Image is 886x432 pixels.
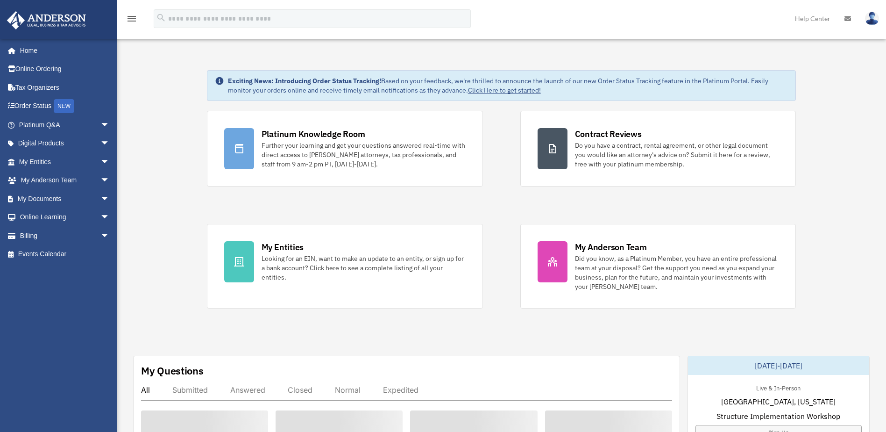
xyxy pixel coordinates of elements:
a: Events Calendar [7,245,124,264]
div: Normal [335,385,361,395]
a: Tax Organizers [7,78,124,97]
div: Submitted [172,385,208,395]
a: Contract Reviews Do you have a contract, rental agreement, or other legal document you would like... [520,111,796,187]
div: Based on your feedback, we're thrilled to announce the launch of our new Order Status Tracking fe... [228,76,788,95]
a: Platinum Q&Aarrow_drop_down [7,115,124,134]
div: All [141,385,150,395]
div: Answered [230,385,265,395]
div: Do you have a contract, rental agreement, or other legal document you would like an attorney's ad... [575,141,779,169]
img: Anderson Advisors Platinum Portal [4,11,89,29]
div: Closed [288,385,312,395]
i: menu [126,13,137,24]
a: Online Learningarrow_drop_down [7,208,124,227]
div: Looking for an EIN, want to make an update to an entity, or sign up for a bank account? Click her... [262,254,466,282]
a: My Documentsarrow_drop_down [7,189,124,208]
a: Digital Productsarrow_drop_down [7,134,124,153]
a: My Anderson Team Did you know, as a Platinum Member, you have an entire professional team at your... [520,224,796,309]
span: arrow_drop_down [100,152,119,172]
div: My Entities [262,241,304,253]
a: Home [7,41,119,60]
div: Did you know, as a Platinum Member, you have an entire professional team at your disposal? Get th... [575,254,779,291]
div: Live & In-Person [749,382,808,392]
span: arrow_drop_down [100,226,119,245]
img: User Pic [865,12,879,25]
a: Click Here to get started! [468,86,541,94]
a: Billingarrow_drop_down [7,226,124,245]
a: Order StatusNEW [7,97,124,116]
span: arrow_drop_down [100,189,119,209]
a: My Entities Looking for an EIN, want to make an update to an entity, or sign up for a bank accoun... [207,224,483,309]
div: Platinum Knowledge Room [262,128,365,140]
div: My Anderson Team [575,241,647,253]
span: arrow_drop_down [100,115,119,135]
div: NEW [54,99,74,113]
div: Further your learning and get your questions answered real-time with direct access to [PERSON_NAM... [262,141,466,169]
strong: Exciting News: Introducing Order Status Tracking! [228,77,381,85]
span: arrow_drop_down [100,208,119,227]
a: My Anderson Teamarrow_drop_down [7,171,124,190]
div: Expedited [383,385,418,395]
span: arrow_drop_down [100,134,119,153]
a: My Entitiesarrow_drop_down [7,152,124,171]
span: [GEOGRAPHIC_DATA], [US_STATE] [721,396,836,407]
div: My Questions [141,364,204,378]
a: menu [126,16,137,24]
i: search [156,13,166,23]
span: arrow_drop_down [100,171,119,190]
a: Online Ordering [7,60,124,79]
span: Structure Implementation Workshop [716,410,840,422]
a: Platinum Knowledge Room Further your learning and get your questions answered real-time with dire... [207,111,483,187]
div: [DATE]-[DATE] [688,356,869,375]
div: Contract Reviews [575,128,642,140]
